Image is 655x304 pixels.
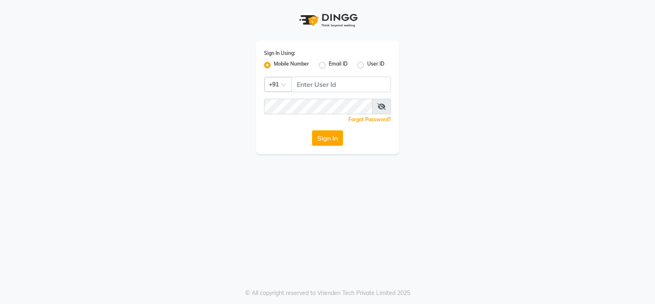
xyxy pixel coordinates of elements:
img: logo1.svg [295,8,360,32]
input: Username [291,77,391,92]
label: Sign In Using: [264,50,295,57]
label: Email ID [329,60,348,70]
button: Sign In [312,130,343,146]
label: Mobile Number [274,60,309,70]
a: Forgot Password? [348,116,391,123]
label: User ID [367,60,384,70]
input: Username [264,99,373,114]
